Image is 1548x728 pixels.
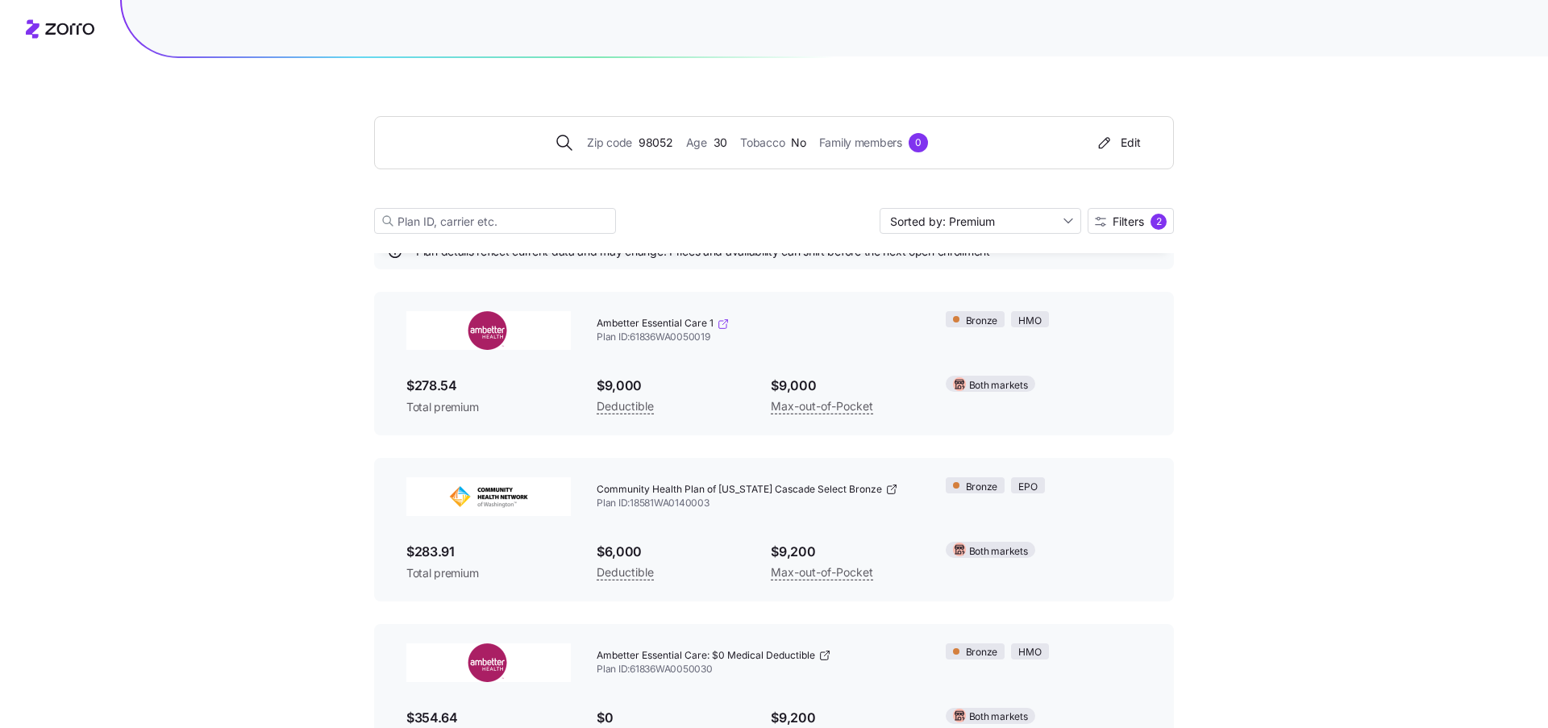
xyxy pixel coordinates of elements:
[1095,135,1141,151] div: Edit
[597,331,920,344] span: Plan ID: 61836WA0050019
[1088,208,1174,234] button: Filters2
[880,208,1081,234] input: Sort by
[406,565,571,581] span: Total premium
[1113,216,1144,227] span: Filters
[597,563,654,582] span: Deductible
[406,311,571,350] img: Ambetter
[969,544,1028,560] span: Both markets
[597,708,745,728] span: $0
[771,376,919,396] span: $9,000
[1018,314,1041,329] span: HMO
[686,134,707,152] span: Age
[771,397,873,416] span: Max-out-of-Pocket
[406,643,571,682] img: Ambetter
[597,663,920,676] span: Plan ID: 61836WA0050030
[406,376,571,396] span: $278.54
[597,542,745,562] span: $6,000
[1018,480,1037,495] span: EPO
[966,480,998,495] span: Bronze
[597,376,745,396] span: $9,000
[587,134,632,152] span: Zip code
[714,134,727,152] span: 30
[740,134,784,152] span: Tobacco
[597,483,882,497] span: Community Health Plan of [US_STATE] Cascade Select Bronze
[771,542,919,562] span: $9,200
[969,709,1028,725] span: Both markets
[597,397,654,416] span: Deductible
[597,649,815,663] span: Ambetter Essential Care: $0 Medical Deductible
[597,497,920,510] span: Plan ID: 18581WA0140003
[771,563,873,582] span: Max-out-of-Pocket
[406,477,571,516] img: Community Health Network of Washington
[966,645,998,660] span: Bronze
[909,133,928,152] div: 0
[791,134,805,152] span: No
[819,134,902,152] span: Family members
[1018,645,1041,660] span: HMO
[406,399,571,415] span: Total premium
[969,378,1028,393] span: Both markets
[639,134,673,152] span: 98052
[374,208,616,234] input: Plan ID, carrier etc.
[597,317,714,331] span: Ambetter Essential Care 1
[406,542,571,562] span: $283.91
[406,708,571,728] span: $354.64
[771,708,919,728] span: $9,200
[966,314,998,329] span: Bronze
[1088,130,1147,156] button: Edit
[1151,214,1167,230] div: 2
